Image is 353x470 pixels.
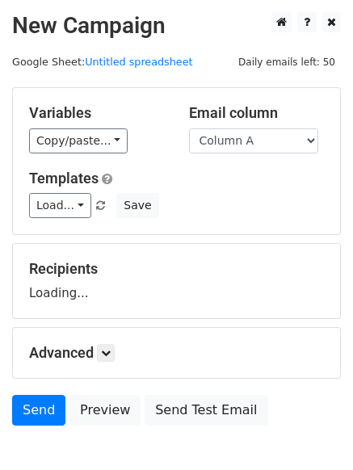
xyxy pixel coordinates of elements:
a: Copy/paste... [29,128,128,153]
a: Send [12,395,65,426]
div: Loading... [29,260,324,302]
a: Send Test Email [145,395,267,426]
a: Preview [69,395,141,426]
h2: New Campaign [12,12,341,40]
h5: Variables [29,104,165,122]
a: Daily emails left: 50 [233,56,341,68]
h5: Email column [189,104,325,122]
h5: Recipients [29,260,324,278]
button: Save [116,193,158,218]
small: Google Sheet: [12,56,193,68]
span: Daily emails left: 50 [233,53,341,71]
h5: Advanced [29,344,324,362]
a: Untitled spreadsheet [85,56,192,68]
a: Load... [29,193,91,218]
a: Templates [29,170,99,187]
